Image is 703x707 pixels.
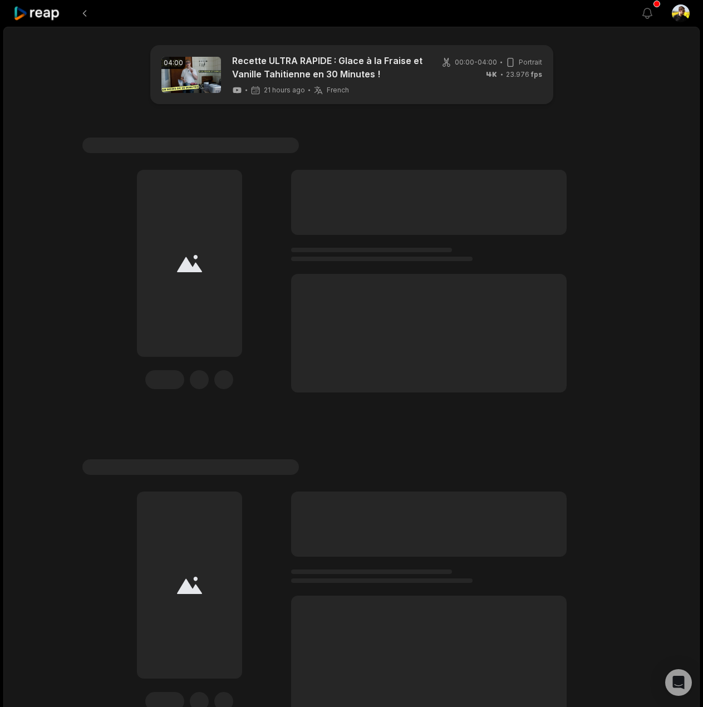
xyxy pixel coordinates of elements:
span: fps [531,70,542,78]
span: Portrait [519,57,542,67]
a: Recette ULTRA RAPIDE : Glace à la Fraise et Vanille Tahitienne en 30 Minutes ! [232,54,424,81]
div: Open Intercom Messenger [665,669,692,696]
span: French [327,86,349,95]
div: Edit [145,370,184,389]
span: 00:00 - 04:00 [455,57,497,67]
span: 21 hours ago [264,86,305,95]
span: 23.976 [506,70,542,80]
span: #1 Lorem ipsum dolor sit amet consecteturs [82,138,299,153]
span: #1 Lorem ipsum dolor sit amet consecteturs [82,459,299,475]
